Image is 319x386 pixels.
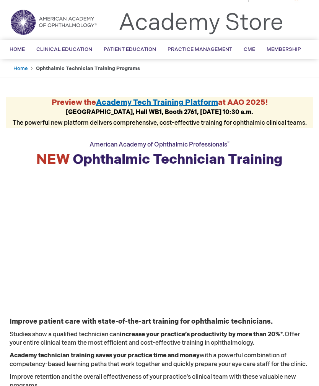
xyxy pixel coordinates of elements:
[120,331,285,338] strong: increase your practice’s productivity by more than 20%*.
[267,46,301,52] span: Membership
[10,318,273,326] strong: Improve patient care with state-of-the-art training for ophthalmic technicians.
[96,98,218,107] a: Academy Tech Training Platform
[244,46,255,52] span: CME
[66,109,253,116] strong: [GEOGRAPHIC_DATA], Hall WB1, Booth 2761, [DATE] 10:30 a.m.
[119,9,283,37] a: Academy Store
[52,98,268,107] strong: Preview the at AAO 2025!
[36,151,70,168] span: NEW
[13,109,307,127] span: The powerful new platform delivers comprehensive, cost-effective training for ophthalmic clinical...
[10,352,307,368] span: with a powerful combination of competency-based learning paths that work together and quickly pre...
[90,141,229,148] span: American Academy of Ophthalmic Professionals
[227,140,229,145] sup: ®
[13,65,28,72] a: Home
[10,352,200,359] strong: Academy technician training saves your practice time and money
[10,46,25,52] span: Home
[10,331,300,347] span: Studies show a qualified technician can Offer your entire clinical team the most efficient and co...
[36,65,140,72] strong: Ophthalmic Technician Training Programs
[36,151,283,168] strong: Ophthalmic Technician Training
